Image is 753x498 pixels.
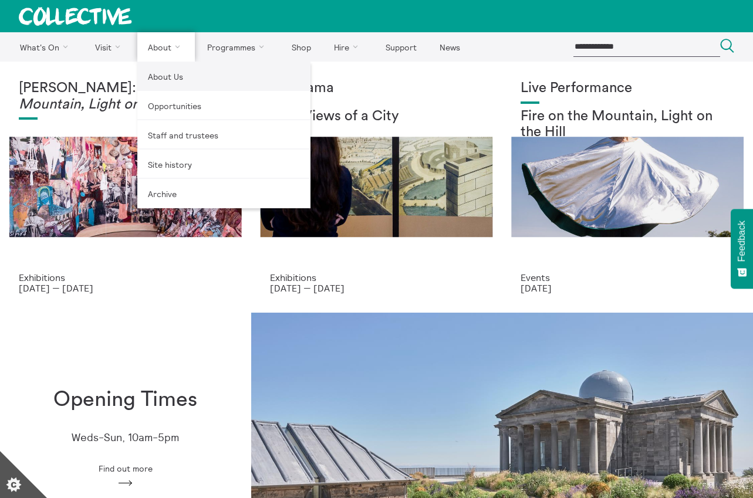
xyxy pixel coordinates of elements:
[85,32,136,62] a: Visit
[72,432,179,444] p: Weds-Sun, 10am-5pm
[9,32,83,62] a: What's On
[270,109,484,125] h2: New Views of a City
[281,32,321,62] a: Shop
[19,80,232,113] h1: [PERSON_NAME]:
[270,272,484,283] p: Exhibitions
[270,80,484,97] h1: Panorama
[197,32,279,62] a: Programmes
[324,32,373,62] a: Hire
[99,464,153,473] span: Find out more
[429,32,470,62] a: News
[521,109,734,141] h2: Fire on the Mountain, Light on the Hill
[270,283,484,293] p: [DATE] — [DATE]
[19,81,204,111] em: Fire on the Mountain, Light on the Hill
[19,283,232,293] p: [DATE] — [DATE]
[731,209,753,289] button: Feedback - Show survey
[251,62,502,313] a: Collective Panorama June 2025 small file 8 Panorama New Views of a City Exhibitions [DATE] — [DATE]
[375,32,427,62] a: Support
[53,388,197,412] h1: Opening Times
[521,283,734,293] p: [DATE]
[737,221,747,262] span: Feedback
[19,272,232,283] p: Exhibitions
[502,62,753,313] a: Photo: Eoin Carey Live Performance Fire on the Mountain, Light on the Hill Events [DATE]
[137,91,310,120] a: Opportunities
[521,272,734,283] p: Events
[137,62,310,91] a: About Us
[137,32,195,62] a: About
[521,80,734,97] h1: Live Performance
[137,150,310,179] a: Site history
[137,179,310,208] a: Archive
[137,120,310,150] a: Staff and trustees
